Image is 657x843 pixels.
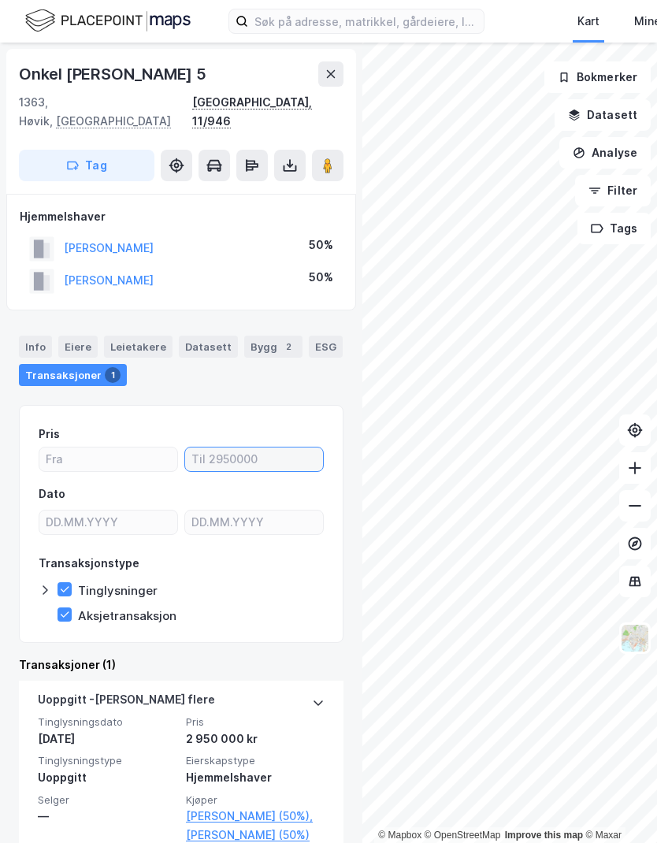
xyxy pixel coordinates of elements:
div: Bygg [244,336,303,358]
div: Tinglysninger [78,583,158,598]
div: Kart [577,12,599,31]
div: Leietakere [104,336,173,358]
div: Datasett [179,336,238,358]
iframe: Chat Widget [578,767,657,843]
button: Filter [575,175,651,206]
div: 1363, Høvik, [19,93,192,131]
div: Transaksjonstype [39,554,139,573]
input: Til 2950000 [185,447,323,471]
span: Tinglysningsdato [38,715,176,729]
div: 50% [309,236,333,254]
button: Tags [577,213,651,244]
div: ESG [309,336,343,358]
div: 50% [309,268,333,287]
span: Eierskapstype [186,754,325,767]
input: Søk på adresse, matrikkel, gårdeiere, leietakere eller personer [248,9,484,33]
div: Hjemmelshaver [186,768,325,787]
span: Selger [38,793,176,807]
a: OpenStreetMap [425,830,501,841]
input: DD.MM.YYYY [185,511,323,534]
button: Datasett [555,99,651,131]
div: [DATE] [38,730,176,748]
div: Aksjetransaksjon [78,608,176,623]
span: Pris [186,715,325,729]
img: logo.f888ab2527a4732fd821a326f86c7f29.svg [25,7,191,35]
span: Kjøper [186,793,325,807]
a: Improve this map [505,830,583,841]
div: Transaksjoner (1) [19,655,343,674]
input: DD.MM.YYYY [39,511,177,534]
img: Z [620,623,650,653]
div: Transaksjoner [19,364,127,386]
div: Info [19,336,52,358]
div: Dato [39,485,65,503]
div: — [38,807,176,826]
button: Analyse [559,137,651,169]
div: 1 [105,367,121,383]
a: Mapbox [378,830,421,841]
div: 2 950 000 kr [186,730,325,748]
button: Tag [19,150,154,181]
div: Uoppgitt [38,768,176,787]
div: Kontrollprogram for chat [578,767,657,843]
div: Onkel [PERSON_NAME] 5 [19,61,210,87]
button: Bokmerker [544,61,651,93]
input: Fra [39,447,177,471]
div: Hjemmelshaver [20,207,343,226]
div: Eiere [58,336,98,358]
div: Uoppgitt - [PERSON_NAME] flere [38,690,215,715]
a: [PERSON_NAME] (50%), [186,807,325,826]
div: Pris [39,425,60,444]
div: 2 [280,339,296,355]
span: Tinglysningstype [38,754,176,767]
